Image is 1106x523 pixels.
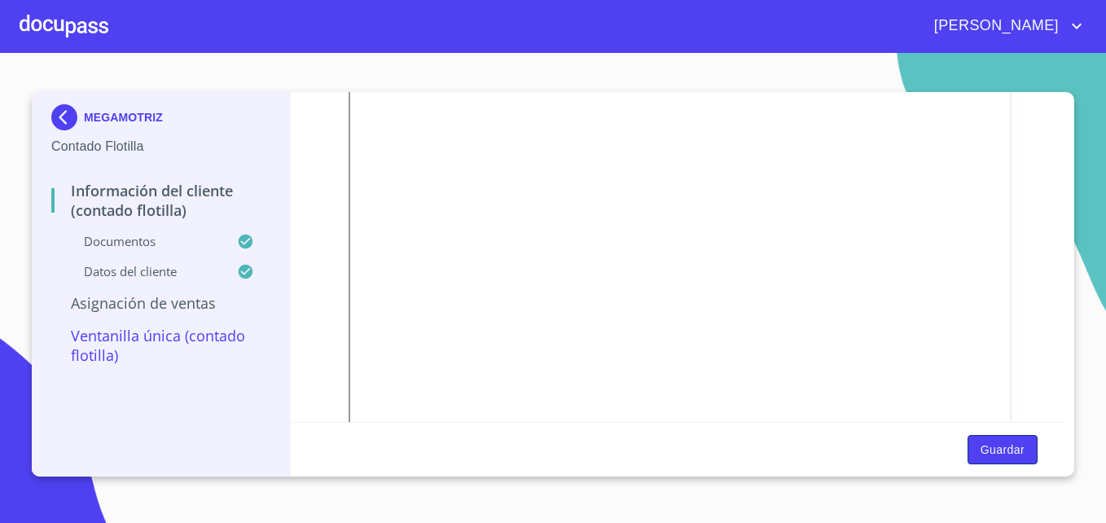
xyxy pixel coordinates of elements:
[51,104,84,130] img: Docupass spot blue
[51,326,270,365] p: Ventanilla Única (Contado Flotilla)
[51,104,270,137] div: MEGAMOTRIZ
[51,233,237,249] p: Documentos
[51,293,270,313] p: Asignación de Ventas
[349,57,1012,495] iframe: Identificación Oficial Representante Legal
[981,440,1025,460] span: Guardar
[84,111,163,124] p: MEGAMOTRIZ
[968,435,1038,465] button: Guardar
[51,181,270,220] p: Información del Cliente (Contado Flotilla)
[922,13,1067,39] span: [PERSON_NAME]
[51,137,270,156] p: Contado Flotilla
[922,13,1086,39] button: account of current user
[51,263,237,279] p: Datos del cliente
